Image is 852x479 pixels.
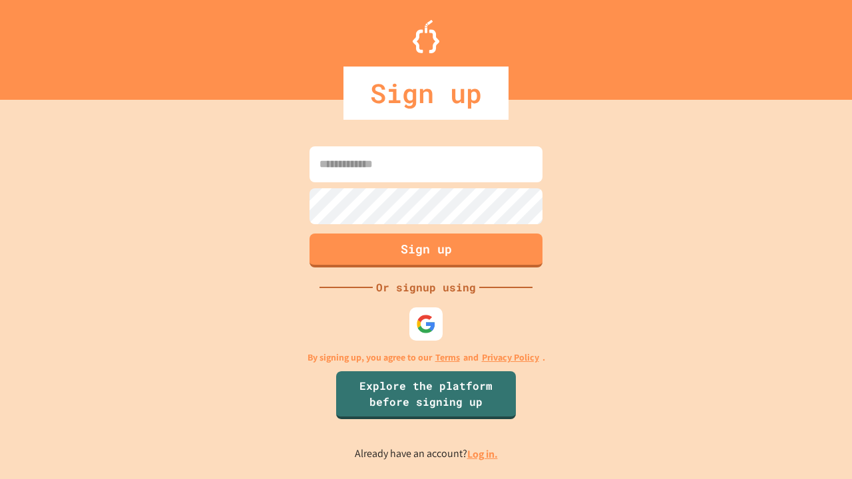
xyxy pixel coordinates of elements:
[413,20,439,53] img: Logo.svg
[416,314,436,334] img: google-icon.svg
[343,67,509,120] div: Sign up
[310,234,542,267] button: Sign up
[355,446,498,462] p: Already have an account?
[435,351,460,365] a: Terms
[373,279,479,295] div: Or signup using
[308,351,545,365] p: By signing up, you agree to our and .
[336,371,516,419] a: Explore the platform before signing up
[467,447,498,461] a: Log in.
[482,351,539,365] a: Privacy Policy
